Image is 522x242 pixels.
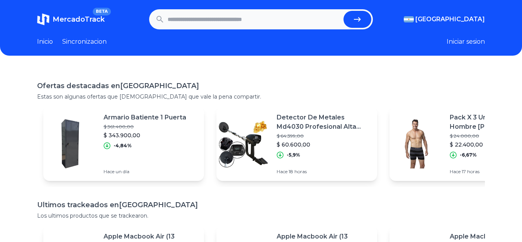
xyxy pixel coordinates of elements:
[415,15,485,24] span: [GEOGRAPHIC_DATA]
[447,37,485,46] button: Iniciar sesion
[277,113,371,131] p: Detector De Metales Md4030 Profesional Alta Sensibilidad
[43,117,97,171] img: Featured image
[37,13,105,26] a: MercadoTrackBETA
[104,131,186,139] p: $ 343.900,00
[53,15,105,24] span: MercadoTrack
[37,199,485,210] h1: Ultimos trackeados en [GEOGRAPHIC_DATA]
[93,8,111,15] span: BETA
[37,212,485,220] p: Los ultimos productos que se trackearon.
[37,13,49,26] img: MercadoTrack
[37,80,485,91] h1: Ofertas destacadas en [GEOGRAPHIC_DATA]
[216,107,377,181] a: Featured imageDetector De Metales Md4030 Profesional Alta Sensibilidad$ 64.399,00$ 60.600,00-5,9%...
[104,113,186,122] p: Armario Batiente 1 Puerta
[37,93,485,101] p: Estas son algunas ofertas que [DEMOGRAPHIC_DATA] que vale la pena compartir.
[114,143,132,149] p: -4,84%
[104,124,186,130] p: $ 361.400,00
[104,169,186,175] p: Hace un día
[277,169,371,175] p: Hace 18 horas
[277,141,371,148] p: $ 60.600,00
[277,133,371,139] p: $ 64.399,00
[216,117,270,171] img: Featured image
[389,117,444,171] img: Featured image
[460,152,477,158] p: -6,67%
[37,37,53,46] a: Inicio
[62,37,107,46] a: Sincronizacion
[404,15,485,24] button: [GEOGRAPHIC_DATA]
[43,107,204,181] a: Featured imageArmario Batiente 1 Puerta$ 361.400,00$ 343.900,00-4,84%Hace un día
[287,152,300,158] p: -5,9%
[404,16,414,22] img: Argentina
